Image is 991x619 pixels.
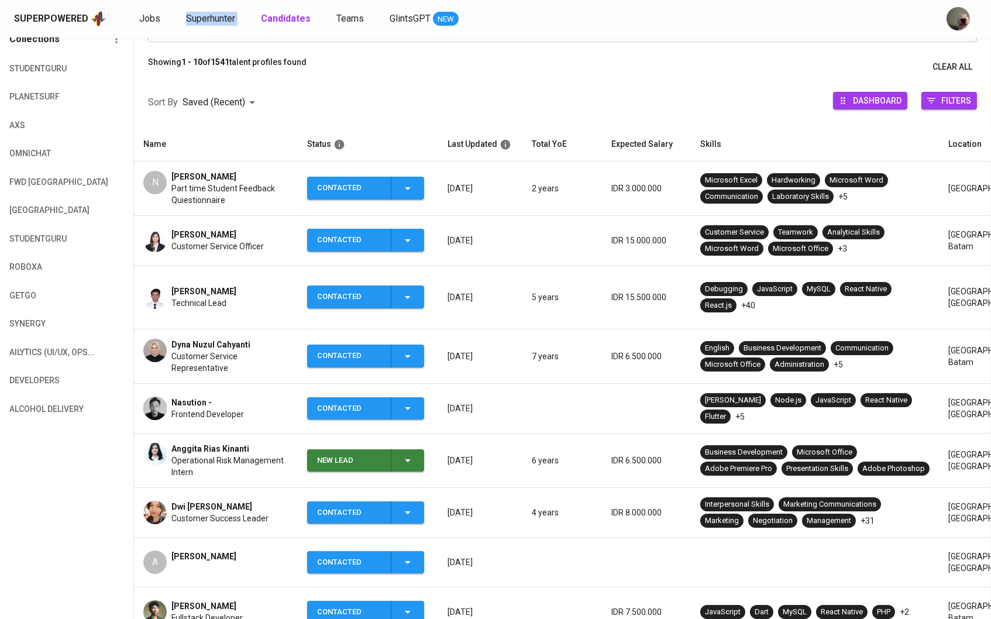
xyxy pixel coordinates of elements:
div: React Native [865,395,907,406]
p: [DATE] [448,235,513,246]
div: Communication [705,191,758,202]
img: app logo [91,10,106,27]
p: IDR 6.500.000 [611,350,682,362]
span: Dwi [PERSON_NAME] [171,501,252,513]
div: Contacted [317,177,381,200]
img: 41cf05b9d138b7a8e501550a22fcbb26.jpg [143,339,167,362]
span: GetGo [9,288,73,303]
span: Roboxa [9,260,73,274]
div: Communication [835,343,889,354]
span: Part time Student Feedback Quiestionnaire [171,183,288,206]
span: [PERSON_NAME] [171,600,236,612]
p: IDR 3.000.000 [611,183,682,194]
p: 5 years [532,291,593,303]
div: A [143,551,167,574]
span: Dyna Nuzul Cahyanti [171,339,250,350]
div: React Native [821,607,863,618]
div: Management [807,515,851,527]
p: [DATE] [448,507,513,518]
div: Business Development [705,447,783,458]
div: Laboratory Skills [772,191,829,202]
a: Superpoweredapp logo [14,10,106,27]
div: Contacted [317,345,381,367]
span: Jobs [139,13,160,24]
div: Administration [775,359,824,370]
span: [GEOGRAPHIC_DATA] [9,203,73,218]
span: Technical Lead [171,297,226,309]
span: Customer Service Representative [171,350,288,374]
p: +5 [834,359,843,370]
b: 1541 [211,57,229,67]
p: [DATE] [448,291,513,303]
button: Contacted [307,286,424,308]
p: IDR 8.000.000 [611,507,682,518]
div: Presentation Skills [786,463,848,474]
div: N [143,171,167,194]
div: Microsoft Excel [705,175,758,186]
span: [PERSON_NAME] [171,286,236,297]
div: Marketing Communications [783,499,876,510]
th: Name [134,128,298,161]
div: Adobe Premiere Pro [705,463,772,474]
div: Debugging [705,284,743,295]
div: Node.js [775,395,801,406]
img: e67097dd947eb0e237d52a7c7bdc3205.jpg [143,443,167,466]
div: Negotiation [753,515,793,527]
button: Contacted [307,551,424,574]
button: Dashboard [833,92,907,109]
p: IDR 15.000.000 [611,235,682,246]
a: GlintsGPT NEW [390,12,459,26]
div: Adobe Photoshop [862,463,925,474]
span: Operational Risk Management Intern [171,455,288,478]
img: bdd8f7a93429ab4bf37be12d9c7204aa.jpeg [143,229,167,252]
div: Superpowered [14,12,88,26]
p: [DATE] [448,350,513,362]
div: Analytical Skills [827,227,880,238]
span: Customer Service Officer [171,240,264,252]
div: JavaScript [705,607,741,618]
span: Dashboard [853,92,901,108]
div: Customer Service [705,227,764,238]
button: Contacted [307,229,424,252]
span: Nasution - [171,397,212,408]
div: Flutter [705,411,726,422]
p: 7 years [532,350,593,362]
p: Showing of talent profiles found [148,56,307,78]
p: [DATE] [448,606,513,618]
div: Hardworking [772,175,815,186]
p: +3 [838,243,847,255]
span: Synergy [9,317,73,331]
span: Alcohol Delivery [9,402,73,417]
button: Filters [921,92,977,109]
button: Contacted [307,501,424,524]
button: Contacted [307,177,424,200]
div: Contacted [317,551,381,574]
p: Sort By [148,95,178,109]
p: 6 years [532,455,593,466]
div: PHP [877,607,890,618]
span: PlanetSurf [9,90,73,104]
button: Contacted [307,345,424,367]
p: +40 [741,300,755,311]
span: [PERSON_NAME] [171,551,236,562]
p: +5 [838,191,848,202]
span: GlintsGPT [390,13,431,24]
a: Candidates [261,12,313,26]
img: 028d0ee474a69bc598748c933e565114.jpg [143,397,167,420]
span: Ailytics (UI/UX, OPS... [9,345,73,360]
div: Interpersonal Skills [705,499,769,510]
span: Clear All [932,60,972,74]
a: Jobs [139,12,163,26]
span: Frontend Developer [171,408,244,420]
div: Teamwork [778,227,813,238]
span: Filters [941,92,971,108]
div: Business Development [744,343,821,354]
div: Microsoft Word [705,243,759,255]
span: [PERSON_NAME] [171,171,236,183]
button: Clear All [928,56,977,78]
p: +5 [735,411,745,422]
div: MySQL [807,284,831,295]
p: [DATE] [448,183,513,194]
p: [DATE] [448,556,513,568]
span: Superhunter [186,13,235,24]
